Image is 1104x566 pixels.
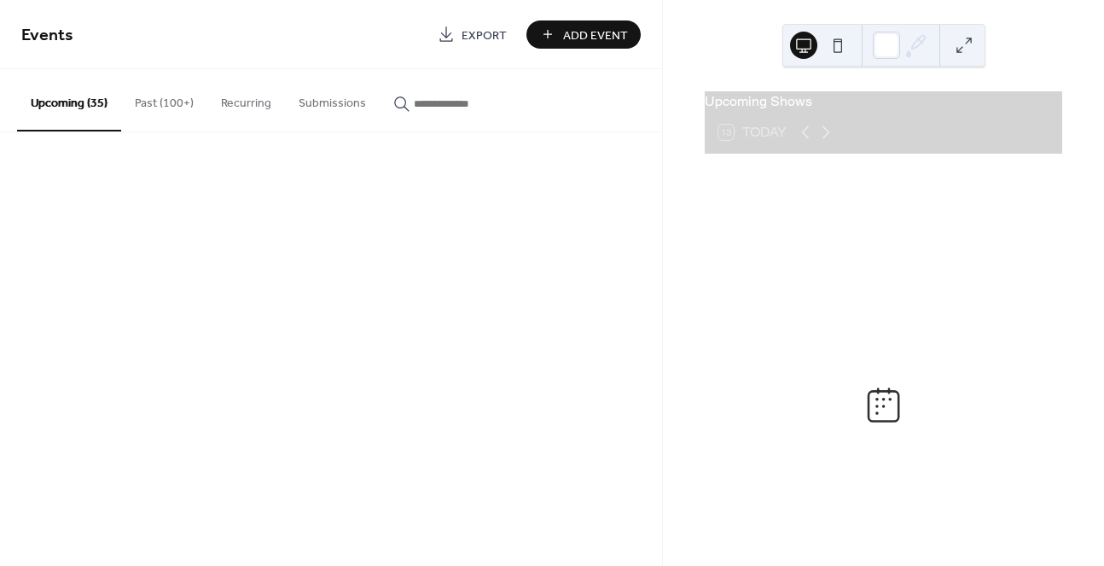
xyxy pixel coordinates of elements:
[462,26,507,44] span: Export
[705,91,1062,112] div: Upcoming Shows
[285,69,380,130] button: Submissions
[17,69,121,131] button: Upcoming (35)
[207,69,285,130] button: Recurring
[121,69,207,130] button: Past (100+)
[563,26,628,44] span: Add Event
[21,19,73,52] span: Events
[526,20,641,49] button: Add Event
[425,20,520,49] a: Export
